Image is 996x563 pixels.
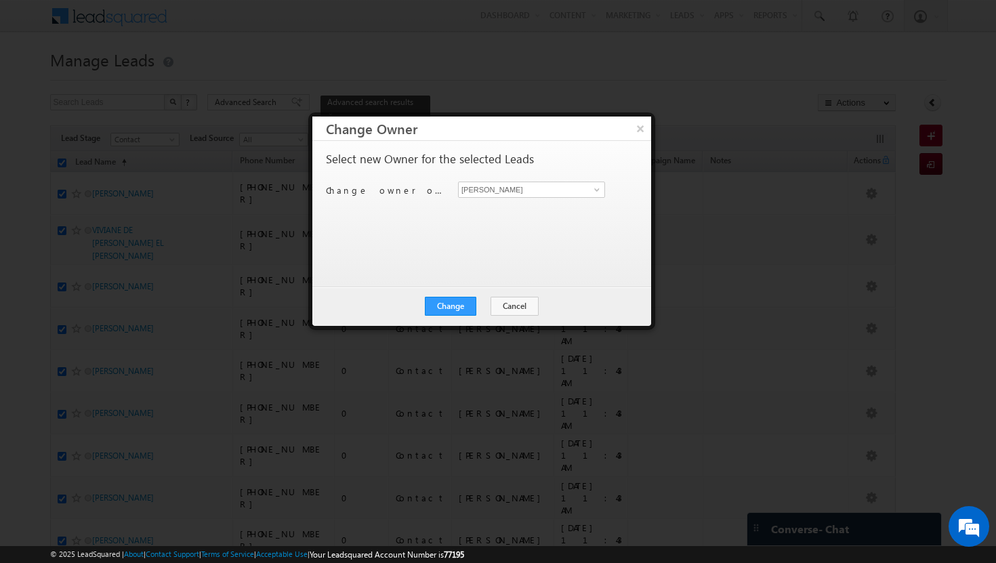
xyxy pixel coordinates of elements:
p: Change owner of 50 leads to [326,184,448,196]
p: Select new Owner for the selected Leads [326,153,534,165]
h3: Change Owner [326,117,651,140]
em: Start Chat [184,417,246,436]
a: Show All Items [587,183,604,196]
span: Your Leadsquared Account Number is [310,549,464,560]
span: 77195 [444,549,464,560]
textarea: Type your message and hit 'Enter' [18,125,247,406]
a: About [124,549,144,558]
button: Change [425,297,476,316]
button: × [629,117,651,140]
img: d_60004797649_company_0_60004797649 [23,71,57,89]
span: © 2025 LeadSquared | | | | | [50,548,464,561]
div: Chat with us now [70,71,228,89]
a: Contact Support [146,549,199,558]
input: Type to Search [458,182,605,198]
div: Minimize live chat window [222,7,255,39]
button: Cancel [491,297,539,316]
a: Acceptable Use [256,549,308,558]
a: Terms of Service [201,549,254,558]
